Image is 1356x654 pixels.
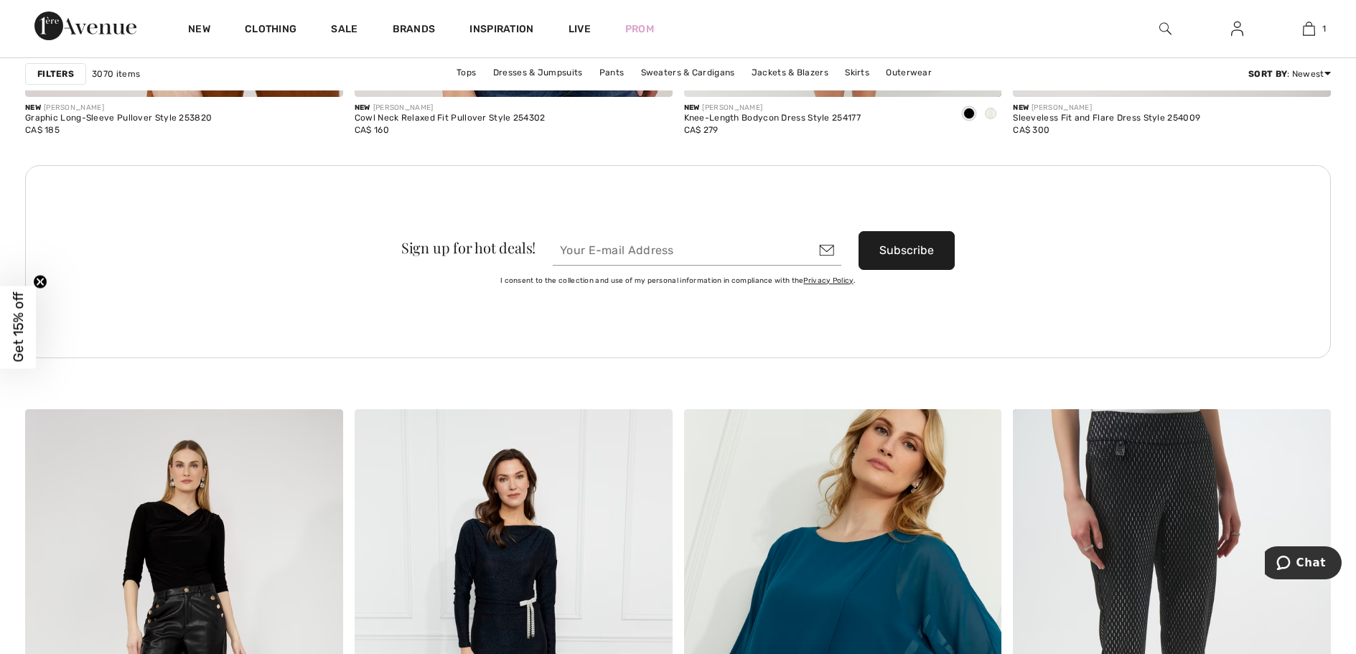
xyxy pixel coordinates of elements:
a: Prom [625,22,654,37]
span: New [355,103,370,112]
div: [PERSON_NAME] [684,103,861,113]
img: 1ère Avenue [34,11,136,40]
input: Your E-mail Address [553,235,841,266]
a: Clothing [245,23,296,38]
a: 1 [1273,20,1344,37]
a: Privacy Policy [803,276,853,285]
a: Dresses & Jumpsuits [486,63,590,82]
div: Black [958,103,980,126]
button: Close teaser [33,274,47,289]
div: Sleeveless Fit and Flare Dress Style 254009 [1013,113,1200,123]
a: Sweaters & Cardigans [634,63,742,82]
span: 1 [1322,22,1326,35]
a: Brands [393,23,436,38]
div: Sign up for hot deals! [401,240,536,255]
span: 3070 items [92,67,140,80]
label: I consent to the collection and use of my personal information in compliance with the . [500,276,856,286]
img: My Info [1231,20,1243,37]
span: Get 15% off [10,292,27,363]
span: New [684,103,700,112]
div: [PERSON_NAME] [25,103,212,113]
a: Tops [449,63,483,82]
strong: Filters [37,67,74,80]
img: My Bag [1303,20,1315,37]
span: CA$ 185 [25,125,60,135]
div: Winter White [980,103,1001,126]
span: CA$ 300 [1013,125,1049,135]
span: Inspiration [469,23,533,38]
iframe: Opens a widget where you can chat to one of our agents [1265,546,1342,582]
a: Outerwear [879,63,939,82]
div: [PERSON_NAME] [355,103,546,113]
span: New [1013,103,1029,112]
div: [PERSON_NAME] [1013,103,1200,113]
span: New [25,103,41,112]
div: Graphic Long-Sleeve Pullover Style 253820 [25,113,212,123]
a: Sign In [1220,20,1255,38]
button: Subscribe [859,231,955,270]
div: Knee-Length Bodycon Dress Style 254177 [684,113,861,123]
a: Live [569,22,591,37]
a: Sale [331,23,357,38]
a: Jackets & Blazers [744,63,836,82]
img: search the website [1159,20,1172,37]
a: New [188,23,210,38]
span: CA$ 279 [684,125,719,135]
div: Cowl Neck Relaxed Fit Pullover Style 254302 [355,113,546,123]
a: Pants [592,63,632,82]
div: : Newest [1248,67,1331,80]
strong: Sort By [1248,69,1287,79]
a: Skirts [838,63,876,82]
span: CA$ 160 [355,125,389,135]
